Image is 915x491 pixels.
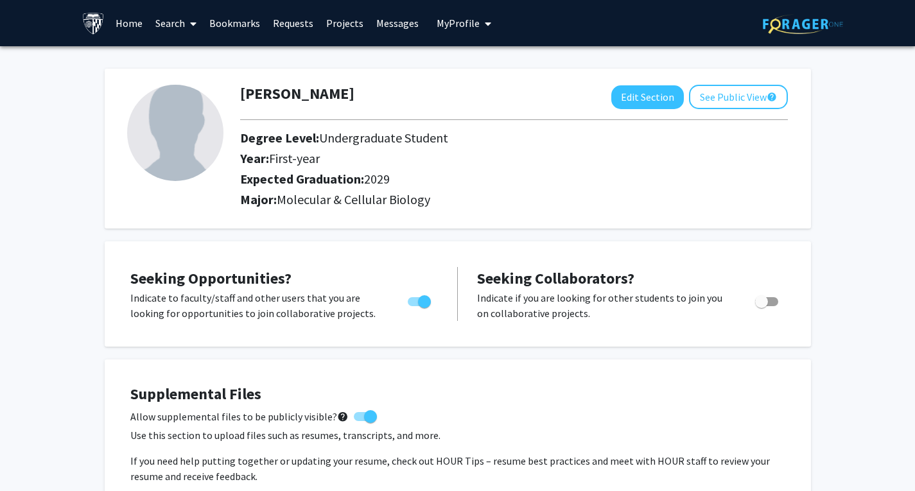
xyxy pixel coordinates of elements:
[477,290,731,321] p: Indicate if you are looking for other students to join you on collaborative projects.
[10,433,55,481] iframe: Chat
[266,1,320,46] a: Requests
[130,268,292,288] span: Seeking Opportunities?
[320,1,370,46] a: Projects
[370,1,425,46] a: Messages
[130,409,349,424] span: Allow supplemental files to be publicly visible?
[319,130,448,146] span: Undergraduate Student
[149,1,203,46] a: Search
[130,290,383,321] p: Indicate to faculty/staff and other users that you are looking for opportunities to join collabor...
[82,12,105,35] img: Johns Hopkins University Logo
[240,85,354,103] h1: [PERSON_NAME]
[269,150,320,166] span: First-year
[763,14,843,34] img: ForagerOne Logo
[240,130,716,146] h2: Degree Level:
[130,385,785,404] h4: Supplemental Files
[689,85,788,109] button: See Public View
[203,1,266,46] a: Bookmarks
[611,85,684,109] button: Edit Section
[750,290,785,309] div: Toggle
[240,171,716,187] h2: Expected Graduation:
[277,191,430,207] span: Molecular & Cellular Biology
[240,151,716,166] h2: Year:
[437,17,480,30] span: My Profile
[364,171,390,187] span: 2029
[109,1,149,46] a: Home
[240,192,788,207] h2: Major:
[127,85,223,181] img: Profile Picture
[337,409,349,424] mat-icon: help
[477,268,634,288] span: Seeking Collaborators?
[130,453,785,484] p: If you need help putting together or updating your resume, check out HOUR Tips – resume best prac...
[130,427,785,443] p: Use this section to upload files such as resumes, transcripts, and more.
[767,89,777,105] mat-icon: help
[403,290,438,309] div: Toggle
